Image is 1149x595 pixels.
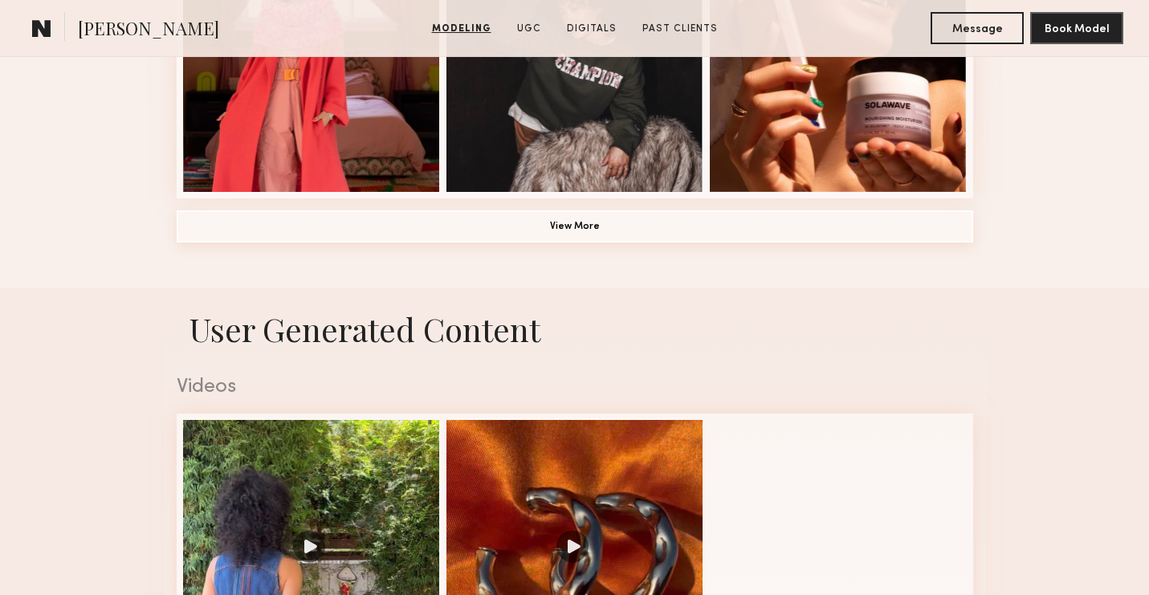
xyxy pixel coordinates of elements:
div: Videos [177,377,973,397]
a: UGC [511,22,548,36]
a: Digitals [560,22,623,36]
a: Past Clients [636,22,724,36]
button: Message [931,12,1024,44]
span: [PERSON_NAME] [78,16,219,44]
a: Modeling [426,22,498,36]
button: View More [177,210,973,242]
a: Book Model [1030,21,1123,35]
h1: User Generated Content [164,308,986,350]
button: Book Model [1030,12,1123,44]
